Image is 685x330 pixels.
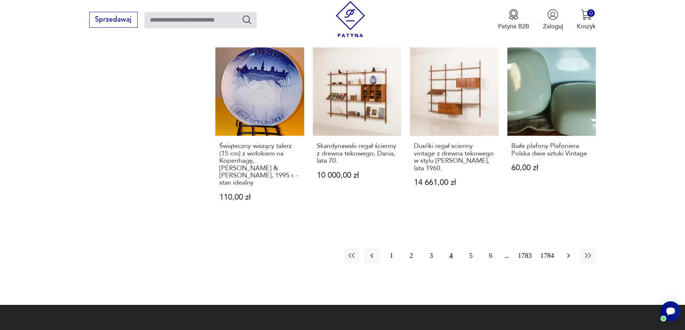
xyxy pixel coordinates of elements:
h3: Dusńki regał scienny vintage z drewna tekowego w stylu [PERSON_NAME], lata 1960. [414,143,495,172]
a: Dusńki regał scienny vintage z drewna tekowego w stylu Poul Cadovius, lata 1960.Dusńki regał scie... [410,47,499,218]
button: 3 [423,248,439,264]
img: Ikona koszyka [581,9,592,20]
a: Skandynawski regał ścienny z drewna tekowego, Dania, lata 70.Skandynawski regał ścienny z drewna ... [313,47,402,218]
button: Sprzedawaj [89,12,138,28]
button: Zaloguj [543,9,563,31]
button: 1 [384,248,399,264]
button: Patyna B2B [498,9,529,31]
button: Szukaj [242,14,252,25]
p: Koszyk [577,22,596,31]
h3: Świąteczny wiszący talerz (15 cm) z widokiem na Kopenhagę, [PERSON_NAME] & [PERSON_NAME], 1995 r.... [219,143,300,186]
p: Zaloguj [543,22,563,31]
a: Świąteczny wiszący talerz (15 cm) z widokiem na Kopenhagę, Bing & Grondahl, 1995 r. - stan idealn... [215,47,304,218]
img: Patyna - sklep z meblami i dekoracjami vintage [332,1,369,37]
p: Patyna B2B [498,22,529,31]
p: 14 661,00 zł [414,179,495,186]
img: Ikona medalu [508,9,519,20]
p: 60,00 zł [511,164,592,172]
button: 6 [483,248,498,264]
a: Ikona medaluPatyna B2B [498,9,529,31]
button: 1784 [538,248,556,264]
p: 10 000,00 zł [317,172,398,179]
p: 110,00 zł [219,194,300,201]
button: 2 [403,248,419,264]
button: 5 [463,248,479,264]
div: 0 [587,9,595,17]
h3: Białe plafony Plafoniera Polska dwie sztuki Vintage [511,143,592,157]
button: 1783 [516,248,534,264]
button: 4 [443,248,459,264]
a: Białe plafony Plafoniera Polska dwie sztuki VintageBiałe plafony Plafoniera Polska dwie sztuki Vi... [507,47,596,218]
img: Ikonka użytkownika [547,9,558,20]
iframe: Smartsupp widget button [661,301,681,321]
button: 0Koszyk [577,9,596,31]
h3: Skandynawski regał ścienny z drewna tekowego, Dania, lata 70. [317,143,398,164]
a: Sprzedawaj [89,17,138,23]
